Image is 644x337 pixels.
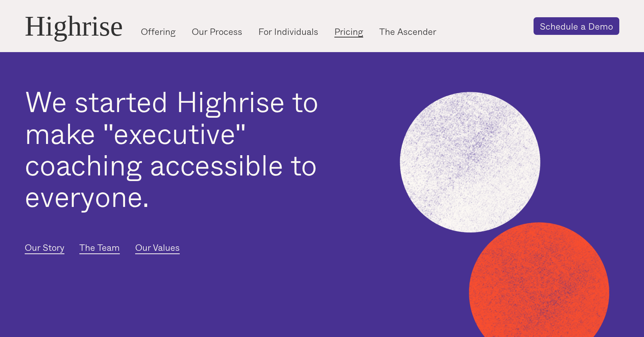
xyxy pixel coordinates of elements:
[25,10,123,42] a: Highrise
[141,25,176,37] a: Offering
[379,25,436,37] a: The Ascender
[25,241,64,254] a: Our Story
[79,241,120,254] a: The Team
[135,241,180,254] a: Our Values
[192,25,242,37] a: Our Process
[334,25,363,37] a: Pricing
[25,85,352,212] h1: We started Highrise to make "executive" coaching accessible to everyone.
[534,17,619,35] a: Schedule a Demo
[258,25,318,37] a: For Individuals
